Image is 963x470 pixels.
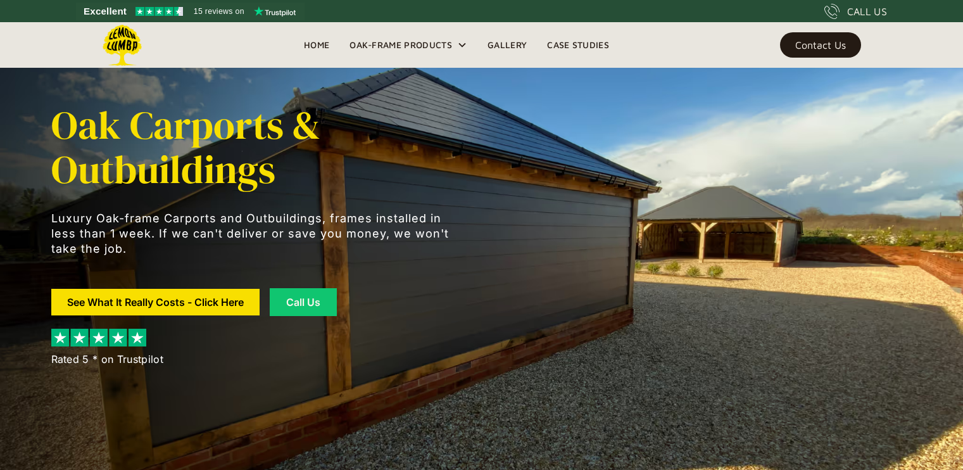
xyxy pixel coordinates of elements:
a: Home [294,35,339,54]
div: Call Us [286,297,321,307]
div: CALL US [847,4,887,19]
div: Oak-Frame Products [349,37,452,53]
div: Rated 5 * on Trustpilot [51,352,163,367]
h1: Oak Carports & Outbuildings [51,103,456,192]
a: Case Studies [537,35,619,54]
a: Contact Us [780,32,861,58]
a: CALL US [824,4,887,19]
a: See What It Really Costs - Click Here [51,289,260,315]
img: Trustpilot 4.5 stars [135,7,183,16]
a: Call Us [270,288,337,316]
div: Contact Us [795,41,846,49]
p: Luxury Oak-frame Carports and Outbuildings, frames installed in less than 1 week. If we can't del... [51,211,456,257]
a: See Lemon Lumba reviews on Trustpilot [76,3,305,20]
div: Oak-Frame Products [339,22,477,68]
span: Excellent [84,4,127,19]
a: Gallery [477,35,537,54]
img: Trustpilot logo [254,6,296,16]
span: 15 reviews on [194,4,244,19]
